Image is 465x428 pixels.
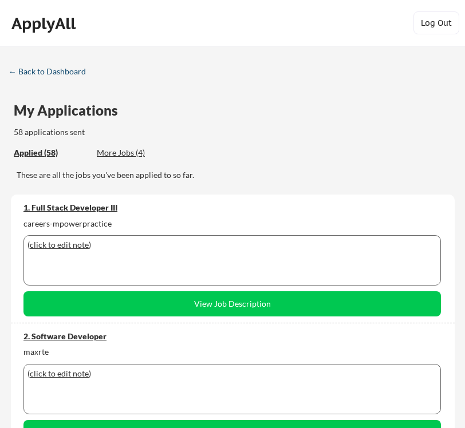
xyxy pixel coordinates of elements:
[30,368,89,378] u: click to edit note
[17,169,455,181] div: These are all the jobs you've been applied to so far.
[413,11,459,34] button: Log Out
[14,126,235,138] div: 58 applications sent
[97,147,181,159] div: These are job applications we think you'd be a good fit for, but couldn't apply you to automatica...
[9,67,94,78] a: ← Back to Dashboard
[23,202,441,213] div: 1. Full Stack Developer III
[27,239,437,251] div: ( )
[14,147,88,158] div: Applied (58)
[27,368,437,379] div: ( )
[14,104,127,117] div: My Applications
[23,346,441,358] div: maxrte
[11,14,79,33] div: ApplyAll
[14,147,88,159] div: These are all the jobs you've been applied to so far.
[23,331,441,342] div: 2. Software Developer
[23,291,441,316] button: View Job Description
[97,147,181,158] div: More Jobs (4)
[9,68,94,76] div: ← Back to Dashboard
[30,240,89,249] u: click to edit note
[23,218,441,229] div: careers-mpowerpractice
